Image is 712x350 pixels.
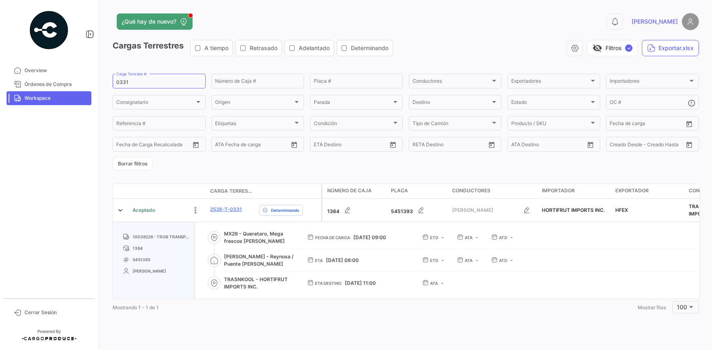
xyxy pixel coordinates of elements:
span: Carga Terrestre # [210,187,253,195]
button: Open calendar [190,139,202,151]
span: [PERSON_NAME] [452,207,519,214]
span: - [441,234,444,240]
span: Órdenes de Compra [24,81,88,88]
span: Fecha de carga [315,234,350,241]
span: Determinando [351,44,388,52]
input: Desde [413,143,427,148]
span: Importador [542,187,575,194]
span: ATA [430,280,438,286]
datatable-header-cell: Estado [129,188,207,194]
input: Creado Desde [610,143,642,148]
span: TRASNKOOL - HORTIFRUT IMPORTS INC. [224,276,294,291]
span: HORTIFRUT IMPORTS INC. [542,207,605,213]
a: Expand/Collapse Row [116,206,124,214]
span: 5451393 [133,256,151,263]
span: Retrasado [250,44,277,52]
a: Overview [7,64,91,77]
span: - [441,280,444,286]
input: Desde [116,143,131,148]
span: Aceptado [133,207,155,214]
span: Conductores [413,79,491,85]
span: Overview [24,67,88,74]
span: Importadores [610,79,688,85]
span: [PERSON_NAME] [133,268,166,274]
span: 100 [677,304,687,310]
span: Cerrar Sesión [24,309,88,316]
iframe: Intercom live chat [684,322,704,342]
input: ATA Desde [215,143,240,148]
datatable-header-cell: Carga Terrestre # [207,184,256,198]
input: ATA Hasta [246,143,281,148]
input: Hasta [334,143,369,148]
span: Exportador [615,187,649,194]
a: 2526-T-0331 [210,206,242,213]
input: Hasta [433,143,468,148]
img: powered-by.png [29,10,69,51]
span: ETA [315,257,323,264]
span: Determinando [271,207,299,214]
span: ¿Qué hay de nuevo? [122,18,176,26]
span: - [510,257,513,263]
span: 10038226 - TROB TRANSPORTES SA DE CV [133,233,191,240]
span: Origen [215,101,293,106]
a: Workspace [7,91,91,105]
input: ATA Desde [511,143,536,148]
span: Estado [511,101,590,106]
span: Exportadores [511,79,590,85]
input: Creado Hasta [648,143,683,148]
datatable-header-cell: Número de Caja [322,184,388,198]
input: Desde [610,122,624,128]
span: ✓ [625,44,632,52]
span: Adelantado [299,44,330,52]
button: Borrar filtros [113,157,153,170]
span: Mostrando 1 - 1 de 1 [113,304,159,310]
span: Workspace [24,95,88,102]
span: 1364 [133,245,143,251]
span: ETD [430,234,438,241]
span: - [441,257,444,263]
button: Open calendar [584,139,597,151]
span: ETA Destino [315,280,342,286]
input: Desde [314,143,328,148]
h3: Cargas Terrestres [113,40,395,56]
datatable-header-cell: Placa [388,184,449,198]
button: Open calendar [683,118,695,130]
span: MX29 - Queretaro, Mega frescos [PERSON_NAME] [224,230,294,245]
div: 5451393 [391,202,446,218]
button: A tiempo [191,40,233,56]
div: 1364 [327,202,384,218]
span: [DATE] 11:00 [345,280,376,286]
button: ¿Qué hay de nuevo? [117,13,193,30]
input: ATA Hasta [542,143,577,148]
span: A tiempo [204,44,228,52]
span: - [510,234,513,240]
span: [DATE] 09:00 [353,234,386,240]
span: Tipo de Camión [413,122,491,128]
button: Exportar.xlsx [642,40,699,56]
button: visibility_offFiltros✓ [587,40,638,56]
button: Determinando [337,40,393,56]
span: Condición [314,122,392,128]
button: Adelantado [285,40,334,56]
span: [PERSON_NAME] - Reynosa / Puente [PERSON_NAME] [224,253,294,268]
span: Placa [391,187,408,194]
button: Open calendar [486,139,498,151]
a: Órdenes de Compra [7,77,91,91]
span: Producto / SKU [511,122,590,128]
span: visibility_off [592,43,602,53]
span: - [476,257,478,263]
span: Etiquetas [215,122,293,128]
button: Retrasado [236,40,282,56]
span: Consignatario [116,101,195,106]
span: ATA [465,257,472,264]
datatable-header-cell: Conductores [449,184,539,198]
button: Open calendar [288,139,300,151]
datatable-header-cell: Exportador [612,184,685,198]
span: - [476,234,478,240]
span: [PERSON_NAME] [632,18,678,26]
span: Destino [413,101,491,106]
input: Hasta [630,122,665,128]
span: ATD [499,257,507,264]
button: Open calendar [683,139,695,151]
span: ATA [465,234,472,241]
